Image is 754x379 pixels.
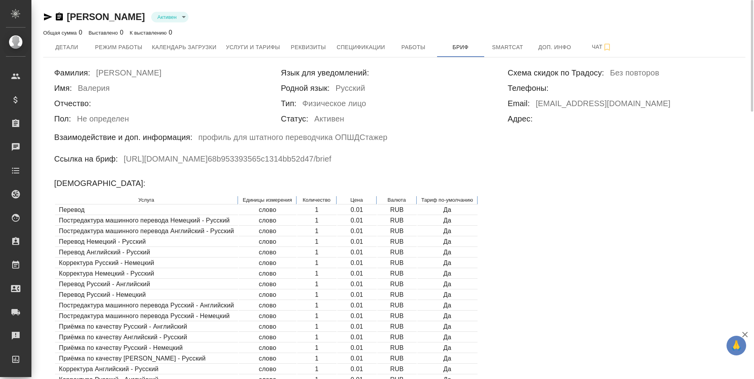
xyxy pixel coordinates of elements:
[377,258,417,268] td: RUB
[377,301,417,311] td: RUB
[417,226,478,236] td: Да
[536,97,670,112] h6: [EMAIL_ADDRESS][DOMAIN_NAME]
[281,97,296,110] h6: Тип:
[297,280,337,289] td: 1
[337,205,377,215] td: 0.01
[55,237,238,247] td: Перевод Немецкий - Русский
[417,343,478,353] td: Да
[55,364,238,374] td: Корректура Английский - Русский
[54,131,192,144] h6: Взаимодействие и доп. информация:
[377,322,417,332] td: RUB
[198,131,359,146] h6: профиль для штатного переводчика ОПШД
[89,30,120,36] p: Выставлено
[337,301,377,311] td: 0.01
[239,290,296,300] td: слово
[417,258,478,268] td: Да
[337,364,377,374] td: 0.01
[297,354,337,364] td: 1
[341,196,372,204] p: Цена
[337,216,377,226] td: 0.01
[55,333,238,342] td: Приёмка по качеству Английский - Русский
[377,280,417,289] td: RUB
[377,364,417,374] td: RUB
[55,301,238,311] td: Постредактура машинного перевода Русский - Английский
[377,226,417,236] td: RUB
[508,82,549,94] h6: Телефоны:
[95,42,143,52] span: Режим работы
[377,343,417,353] td: RUB
[417,354,478,364] td: Да
[239,333,296,342] td: слово
[417,205,478,215] td: Да
[297,248,337,258] td: 1
[417,237,478,247] td: Да
[239,205,296,215] td: слово
[297,237,337,247] td: 1
[152,42,217,52] span: Календарь загрузки
[55,258,238,268] td: Корректура Русский - Немецкий
[297,311,337,321] td: 1
[297,205,337,215] td: 1
[130,30,168,36] p: К выставлению
[239,301,296,311] td: слово
[54,97,91,110] h6: Отчество:
[337,280,377,289] td: 0.01
[583,42,621,52] span: Чат
[130,28,172,37] div: 0
[381,196,412,204] p: Валюта
[377,205,417,215] td: RUB
[337,311,377,321] td: 0.01
[508,66,604,79] h6: Схема скидок по Традосу:
[297,269,337,279] td: 1
[417,333,478,342] td: Да
[417,290,478,300] td: Да
[151,12,188,22] div: Активен
[55,311,238,321] td: Постредактура машинного перевода Русский - Немецкий
[48,42,86,52] span: Детали
[289,42,327,52] span: Реквизиты
[55,205,238,215] td: Перевод
[78,82,110,97] h6: Валерия
[359,131,387,146] h6: Стажер
[239,216,296,226] td: слово
[377,354,417,364] td: RUB
[297,364,337,374] td: 1
[55,280,238,289] td: Перевод Русский - Английский
[508,112,533,125] h6: Адрес:
[508,97,530,110] h6: Email:
[55,290,238,300] td: Перевод Русский - Немецкий
[297,226,337,236] td: 1
[239,237,296,247] td: слово
[337,343,377,353] td: 0.01
[43,28,82,37] div: 0
[417,301,478,311] td: Да
[55,12,64,22] button: Скопировать ссылку
[54,82,72,94] h6: Имя:
[377,311,417,321] td: RUB
[337,248,377,258] td: 0.01
[297,301,337,311] td: 1
[377,333,417,342] td: RUB
[536,42,574,52] span: Доп. инфо
[297,333,337,342] td: 1
[55,354,238,364] td: Приёмка по качеству [PERSON_NAME] - Русский
[243,196,292,204] p: Единицы измерения
[67,11,145,22] a: [PERSON_NAME]
[730,337,743,354] span: 🙏
[377,290,417,300] td: RUB
[55,248,238,258] td: Перевод Английский - Русский
[377,237,417,247] td: RUB
[417,322,478,332] td: Да
[314,112,344,128] h6: Активен
[337,290,377,300] td: 0.01
[297,258,337,268] td: 1
[239,364,296,374] td: слово
[55,226,238,236] td: Постредактура машинного перевода Английский - Русский
[489,42,527,52] span: Smartcat
[302,97,366,112] h6: Физическое лицо
[89,28,124,37] div: 0
[417,248,478,258] td: Да
[55,343,238,353] td: Приёмка по качеству Русский - Немецкий
[43,30,79,36] p: Общая сумма
[59,196,234,204] p: Услуга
